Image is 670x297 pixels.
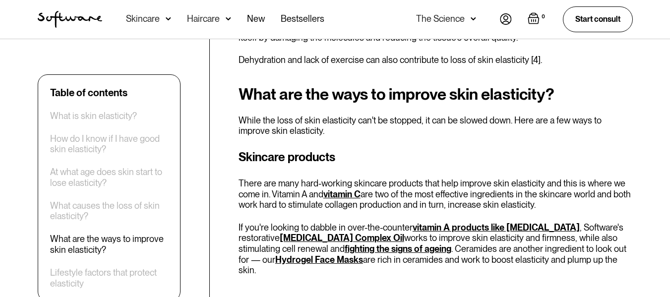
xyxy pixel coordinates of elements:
img: arrow down [226,14,231,24]
h2: What are the ways to improve skin elasticity? [239,85,633,103]
a: What is skin elasticity? [50,111,137,121]
div: Skincare [126,14,160,24]
a: [MEDICAL_DATA] Complex Oil [280,233,404,243]
h3: Skincare products [239,148,633,166]
div: Haircare [187,14,220,24]
img: arrow down [471,14,476,24]
a: Start consult [563,6,633,32]
a: home [38,11,102,28]
p: There are many hard-working skincare products that help improve skin elasticity and this is where... [239,178,633,210]
img: Software Logo [38,11,102,28]
a: How do I know if I have good skin elasticity? [50,133,168,155]
a: vitamin A products like [MEDICAL_DATA] [413,222,580,233]
a: vitamin C [323,189,361,199]
a: Hydrogel Face Masks [275,254,363,265]
img: arrow down [166,14,171,24]
div: 0 [540,12,547,21]
a: At what age does skin start to lose elasticity? [50,167,168,188]
a: What causes the loss of skin elasticity? [50,200,168,222]
p: While the loss of skin elasticity can't be stopped, it can be slowed down. Here are a few ways to... [239,115,633,136]
div: Table of contents [50,87,127,99]
a: What are the ways to improve skin elasticity? [50,234,168,255]
p: Dehydration and lack of exercise can also contribute to loss of skin elasticity [4]. [239,55,633,65]
p: If you're looking to dabble in over-the-counter , Software's restorative works to improve skin el... [239,222,633,276]
a: Lifestyle factors that protect elasticity [50,267,168,289]
div: The Science [416,14,465,24]
a: Open empty cart [528,12,547,26]
a: fighting the signs of ageing [345,243,451,254]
